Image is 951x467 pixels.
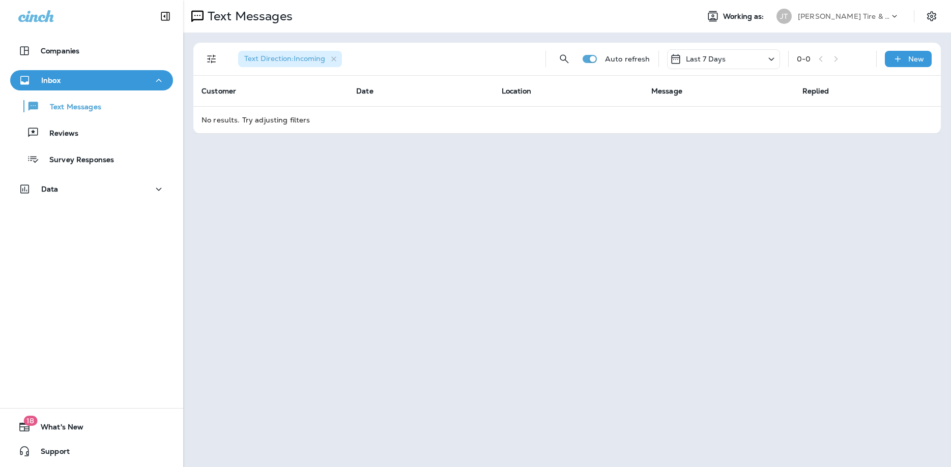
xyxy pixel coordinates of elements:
button: Filters [201,49,222,69]
span: Replied [802,86,829,96]
p: [PERSON_NAME] Tire & Auto [798,12,889,20]
button: Search Messages [554,49,574,69]
button: Collapse Sidebar [151,6,180,26]
button: Data [10,179,173,199]
p: Text Messages [40,103,101,112]
button: Reviews [10,122,173,143]
p: Reviews [39,129,78,139]
td: No results. Try adjusting filters [193,106,941,133]
p: Data [41,185,59,193]
p: Companies [41,47,79,55]
p: Inbox [41,76,61,84]
span: Text Direction : Incoming [244,54,325,63]
span: What's New [31,423,83,435]
button: Support [10,441,173,461]
p: Survey Responses [39,155,114,165]
button: Text Messages [10,96,173,117]
div: JT [776,9,792,24]
span: Working as: [723,12,766,21]
p: Text Messages [204,9,293,24]
button: 18What's New [10,417,173,437]
span: Support [31,447,70,459]
p: New [908,55,924,63]
button: Companies [10,41,173,61]
p: Last 7 Days [686,55,726,63]
span: Message [651,86,682,96]
p: Auto refresh [605,55,650,63]
span: Date [356,86,373,96]
div: Text Direction:Incoming [238,51,342,67]
span: 18 [23,416,37,426]
div: 0 - 0 [797,55,811,63]
button: Survey Responses [10,148,173,170]
span: Customer [201,86,236,96]
button: Settings [923,7,941,25]
button: Inbox [10,70,173,90]
span: Location [502,86,531,96]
